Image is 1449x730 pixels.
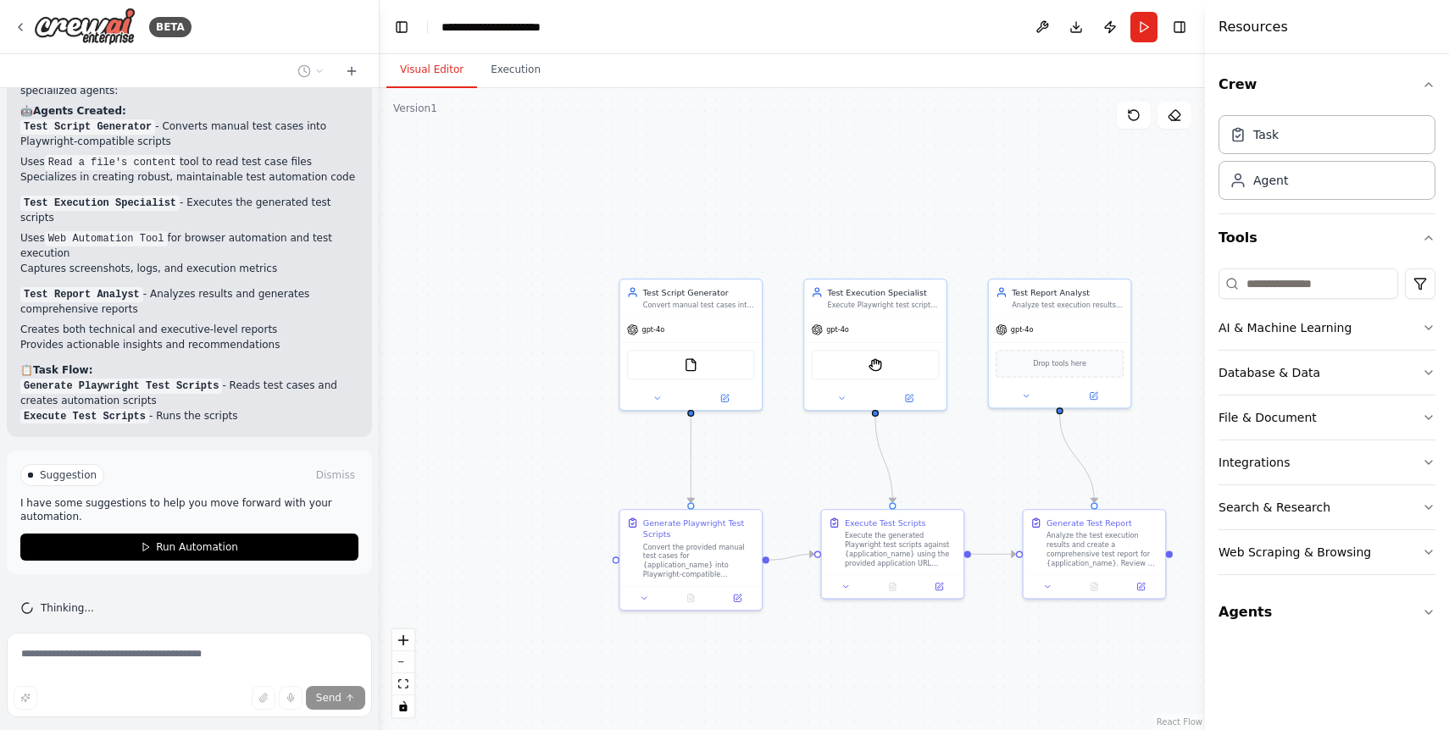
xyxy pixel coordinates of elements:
[869,358,882,372] img: StagehandTool
[20,119,155,135] code: Test Script Generator
[845,517,925,528] div: Execute Test Scripts
[149,17,192,37] div: BETA
[1219,306,1435,350] button: AI & Machine Learning
[1219,499,1330,516] div: Search & Research
[988,279,1132,409] div: Test Report AnalystAnalyze test execution results and generate comprehensive test reports for {ap...
[845,531,957,568] div: Execute the generated Playwright test scripts against {application_name} using the provided appli...
[20,408,358,423] li: - Runs the scripts
[20,103,358,119] h2: 🤖
[392,651,414,673] button: zoom out
[20,409,149,424] code: Execute Test Scripts
[14,686,37,710] button: Improve this prompt
[20,261,358,276] li: Captures screenshots, logs, and execution metrics
[685,417,697,502] g: Edge from 4122dbfe-3199-46e8-852c-14bb67c8ba85 to a6ba1af9-fbb9-4c6e-afcb-7d24de6c10c6
[619,279,763,411] div: Test Script GeneratorConvert manual test cases into Playwright-compatible automated test scripts ...
[390,15,414,39] button: Hide left sidebar
[1219,262,1435,589] div: Tools
[826,325,849,335] span: gpt-4o
[1253,126,1279,143] div: Task
[643,542,755,579] div: Convert the provided manual test cases for {application_name} into Playwright-compatible automate...
[1219,395,1435,440] button: File & Document
[20,196,180,211] code: Test Execution Specialist
[20,322,358,337] li: Creates both technical and executive-level reports
[33,364,92,376] strong: Task Flow:
[643,286,755,298] div: Test Script Generator
[971,548,1016,560] g: Edge from bd2b07a4-5af7-4120-a36f-3e09999d2833 to 7b25d801-77d5-4bab-b330-acd57464bdaa
[641,325,664,335] span: gpt-4o
[20,379,222,394] code: Generate Playwright Test Scripts
[20,230,358,261] li: Uses for browser automation and test execution
[1061,389,1126,402] button: Open in side panel
[827,286,939,298] div: Test Execution Specialist
[1219,589,1435,636] button: Agents
[20,286,358,317] p: - Analyzes results and generates comprehensive reports
[1046,531,1158,568] div: Analyze the test execution results and create a comprehensive test report for {application_name}....
[820,509,964,600] div: Execute Test ScriptsExecute the generated Playwright test scripts against {application_name} usin...
[684,358,697,372] img: FileReadTool
[919,580,959,594] button: Open in side panel
[769,548,814,565] g: Edge from a6ba1af9-fbb9-4c6e-afcb-7d24de6c10c6 to bd2b07a4-5af7-4120-a36f-3e09999d2833
[392,695,414,717] button: toggle interactivity
[20,337,358,352] li: Provides actionable insights and recommendations
[1219,530,1435,574] button: Web Scraping & Browsing
[1219,319,1352,336] div: AI & Machine Learning
[20,534,358,561] button: Run Automation
[1219,108,1435,213] div: Crew
[252,686,275,710] button: Upload files
[20,154,358,169] li: Uses tool to read test case files
[667,591,716,605] button: No output available
[1219,544,1371,561] div: Web Scraping & Browsing
[1070,580,1119,594] button: No output available
[20,362,358,378] h2: 📋
[803,279,947,411] div: Test Execution SpecialistExecute Playwright test scripts against {application_name}, capture deta...
[1022,509,1166,600] div: Generate Test ReportAnalyze the test execution results and create a comprehensive test report for...
[441,19,582,36] nav: breadcrumb
[20,287,143,302] code: Test Report Analyst
[34,8,136,46] img: Logo
[869,417,898,502] g: Edge from d89b41e4-71c6-4a4c-99bc-d67dfc16c33a to bd2b07a4-5af7-4120-a36f-3e09999d2833
[306,686,365,710] button: Send
[279,686,303,710] button: Click to speak your automation idea
[338,61,365,81] button: Start a new chat
[1219,485,1435,529] button: Search & Research
[643,301,755,310] div: Convert manual test cases into Playwright-compatible automated test scripts using JavaScript/Type...
[40,468,97,482] span: Suggestion
[392,673,414,695] button: fit view
[1219,17,1288,37] h4: Resources
[20,496,358,523] p: I have some suggestions to help you move forward with your automation.
[1011,325,1034,335] span: gpt-4o
[1033,358,1086,370] span: Drop tools here
[876,391,941,405] button: Open in side panel
[1219,440,1435,484] button: Integrations
[45,155,180,170] code: Read a file's content
[643,517,755,539] div: Generate Playwright Test Scripts
[477,53,554,88] button: Execution
[827,301,939,310] div: Execute Playwright test scripts against {application_name}, capture detailed execution results, s...
[392,629,414,717] div: React Flow controls
[1012,286,1124,298] div: Test Report Analyst
[156,540,238,554] span: Run Automation
[1121,580,1161,594] button: Open in side panel
[1157,717,1202,727] a: React Flow attribution
[1012,301,1124,310] div: Analyze test execution results and generate comprehensive test reports for {application_name}, in...
[619,509,763,611] div: Generate Playwright Test ScriptsConvert the provided manual test cases for {application_name} int...
[1168,15,1191,39] button: Hide right sidebar
[20,195,358,225] p: - Executes the generated test scripts
[869,580,918,594] button: No output available
[291,61,331,81] button: Switch to previous chat
[316,691,341,705] span: Send
[1219,61,1435,108] button: Crew
[1054,414,1100,502] g: Edge from f18cdc66-26ee-4fbd-880d-cae333bd0cc2 to 7b25d801-77d5-4bab-b330-acd57464bdaa
[1219,364,1320,381] div: Database & Data
[1219,409,1317,426] div: File & Document
[692,391,758,405] button: Open in side panel
[392,629,414,651] button: zoom in
[386,53,477,88] button: Visual Editor
[45,231,168,246] code: Web Automation Tool
[718,591,758,605] button: Open in side panel
[1219,214,1435,262] button: Tools
[20,169,358,185] li: Specializes in creating robust, maintainable test automation code
[1253,172,1288,189] div: Agent
[1219,351,1435,395] button: Database & Data
[1219,454,1290,471] div: Integrations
